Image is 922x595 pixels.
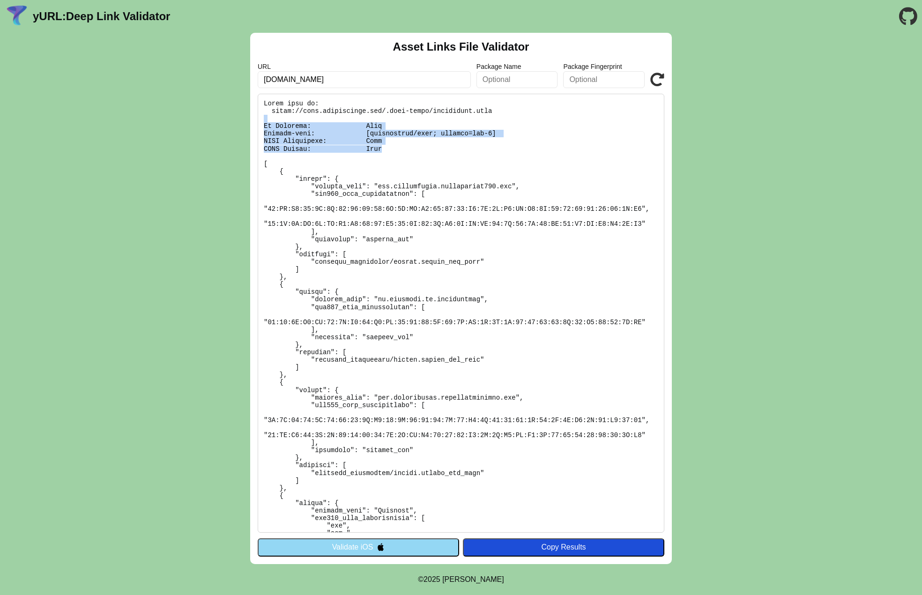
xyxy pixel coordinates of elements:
label: URL [258,63,471,70]
input: Optional [476,71,558,88]
label: Package Name [476,63,558,70]
button: Copy Results [463,538,664,556]
footer: © [418,564,504,595]
div: Copy Results [468,543,660,551]
label: Package Fingerprint [563,63,645,70]
h2: Asset Links File Validator [393,40,529,53]
pre: Lorem ipsu do: sitam://cons.adipiscinge.sed/.doei-tempo/incididunt.utla Et Dolorema: Aliq Enimadm... [258,94,664,533]
img: appleIcon.svg [377,543,385,551]
input: Required [258,71,471,88]
input: Optional [563,71,645,88]
a: yURL:Deep Link Validator [33,10,170,23]
span: 2025 [424,575,440,583]
a: Michael Ibragimchayev's Personal Site [442,575,504,583]
button: Validate iOS [258,538,459,556]
img: yURL Logo [5,4,29,29]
